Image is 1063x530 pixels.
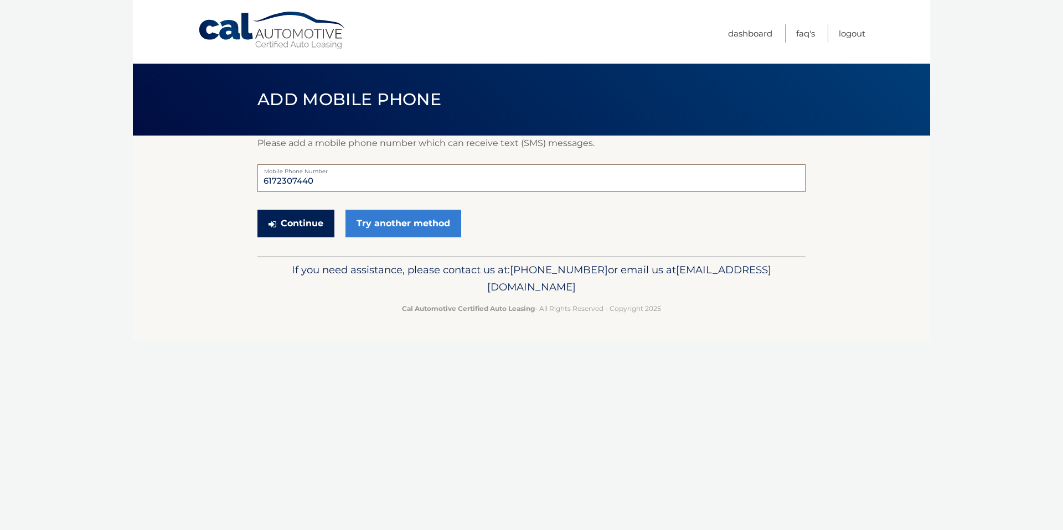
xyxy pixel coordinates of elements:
span: Add Mobile Phone [257,89,441,110]
button: Continue [257,210,334,237]
a: Logout [839,24,865,43]
p: Please add a mobile phone number which can receive text (SMS) messages. [257,136,806,151]
strong: Cal Automotive Certified Auto Leasing [402,304,535,313]
a: Cal Automotive [198,11,347,50]
a: FAQ's [796,24,815,43]
input: Mobile Phone Number [257,164,806,192]
label: Mobile Phone Number [257,164,806,173]
a: Try another method [345,210,461,237]
a: Dashboard [728,24,772,43]
p: If you need assistance, please contact us at: or email us at [265,261,798,297]
span: [PHONE_NUMBER] [510,263,608,276]
p: - All Rights Reserved - Copyright 2025 [265,303,798,314]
